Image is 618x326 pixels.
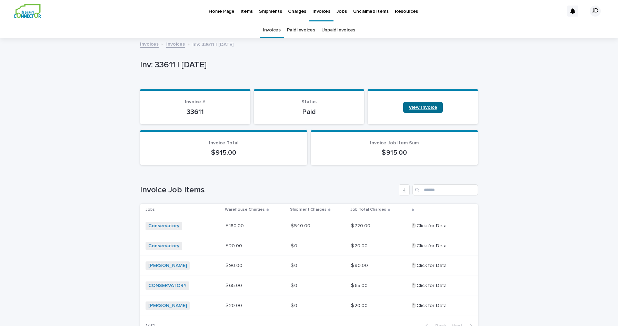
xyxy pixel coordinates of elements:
tr: [PERSON_NAME] $ 90.00$ 90.00 $ 0$ 0 $ 90.00$ 90.00 🖱️Click for Detail🖱️Click for Detail [140,256,478,276]
p: 33611 [148,108,242,116]
p: $ 915.00 [148,148,299,157]
p: 🖱️Click for Detail [411,222,450,229]
a: Conservatory [148,223,179,229]
span: Invoice Job Item Sum [370,141,419,145]
p: $ 20.00 [226,242,243,249]
p: Inv: 33611 | [DATE] [192,40,233,48]
p: 🖱️Click for Detail [411,281,450,289]
p: $ 90.00 [226,261,244,269]
span: Invoice # [185,99,206,104]
p: $ 540.00 [291,222,312,229]
tr: Conservatory $ 180.00$ 180.00 $ 540.00$ 540.00 $ 720.00$ 720.00 🖱️Click for Detail🖱️Click for Detail [140,216,478,236]
p: 🖱️Click for Detail [411,301,450,309]
p: $ 0 [291,242,299,249]
p: $ 65.00 [351,281,369,289]
a: [PERSON_NAME] [148,303,187,309]
a: Invoices [140,40,159,48]
span: Status [301,99,317,104]
p: $ 20.00 [226,301,243,309]
p: 🖱️Click for Detail [411,242,450,249]
a: [PERSON_NAME] [148,263,187,269]
input: Search [412,184,478,195]
p: Warehouse Charges [225,206,265,213]
p: Inv: 33611 | [DATE] [140,60,475,70]
a: Invoices [166,40,185,48]
p: $ 180.00 [226,222,245,229]
tr: Conservatory $ 20.00$ 20.00 $ 0$ 0 $ 20.00$ 20.00 🖱️Click for Detail🖱️Click for Detail [140,236,478,256]
div: JD [590,6,601,17]
a: Invoices [263,22,281,38]
p: $ 65.00 [226,281,243,289]
p: $ 20.00 [351,242,369,249]
span: Invoice Total [209,141,238,145]
p: 🖱️Click for Detail [411,261,450,269]
p: $ 0 [291,301,299,309]
p: Shipment Charges [290,206,327,213]
p: $ 720.00 [351,222,372,229]
a: View Invoice [403,102,443,113]
p: Paid [262,108,356,116]
span: View Invoice [409,105,437,110]
p: $ 0 [291,281,299,289]
a: Conservatory [148,243,179,249]
tr: CONSERVATORY $ 65.00$ 65.00 $ 0$ 0 $ 65.00$ 65.00 🖱️Click for Detail🖱️Click for Detail [140,276,478,296]
h1: Invoice Job Items [140,185,396,195]
p: $ 915.00 [319,148,470,157]
a: Unpaid Invoices [321,22,355,38]
p: $ 0 [291,261,299,269]
tr: [PERSON_NAME] $ 20.00$ 20.00 $ 0$ 0 $ 20.00$ 20.00 🖱️Click for Detail🖱️Click for Detail [140,296,478,316]
a: CONSERVATORY [148,283,187,289]
p: Job Total Charges [350,206,386,213]
p: Jobs [146,206,155,213]
img: aCWQmA6OSGG0Kwt8cj3c [14,4,41,18]
p: $ 20.00 [351,301,369,309]
a: Paid Invoices [287,22,315,38]
p: $ 90.00 [351,261,369,269]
